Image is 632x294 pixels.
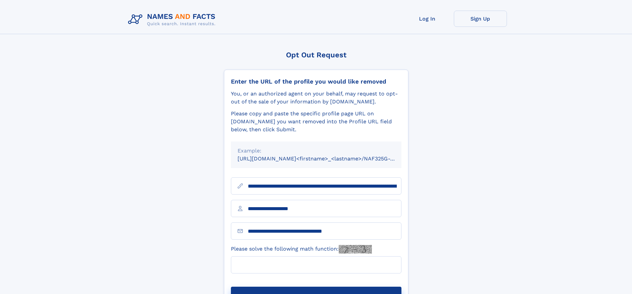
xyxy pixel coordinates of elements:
[125,11,221,29] img: Logo Names and Facts
[231,110,401,134] div: Please copy and paste the specific profile page URL on [DOMAIN_NAME] you want removed into the Pr...
[238,147,395,155] div: Example:
[231,78,401,85] div: Enter the URL of the profile you would like removed
[238,155,414,162] small: [URL][DOMAIN_NAME]<firstname>_<lastname>/NAF325G-xxxxxxxx
[401,11,454,27] a: Log In
[231,90,401,106] div: You, or an authorized agent on your behalf, may request to opt-out of the sale of your informatio...
[231,245,372,254] label: Please solve the following math function:
[454,11,507,27] a: Sign Up
[224,51,408,59] div: Opt Out Request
